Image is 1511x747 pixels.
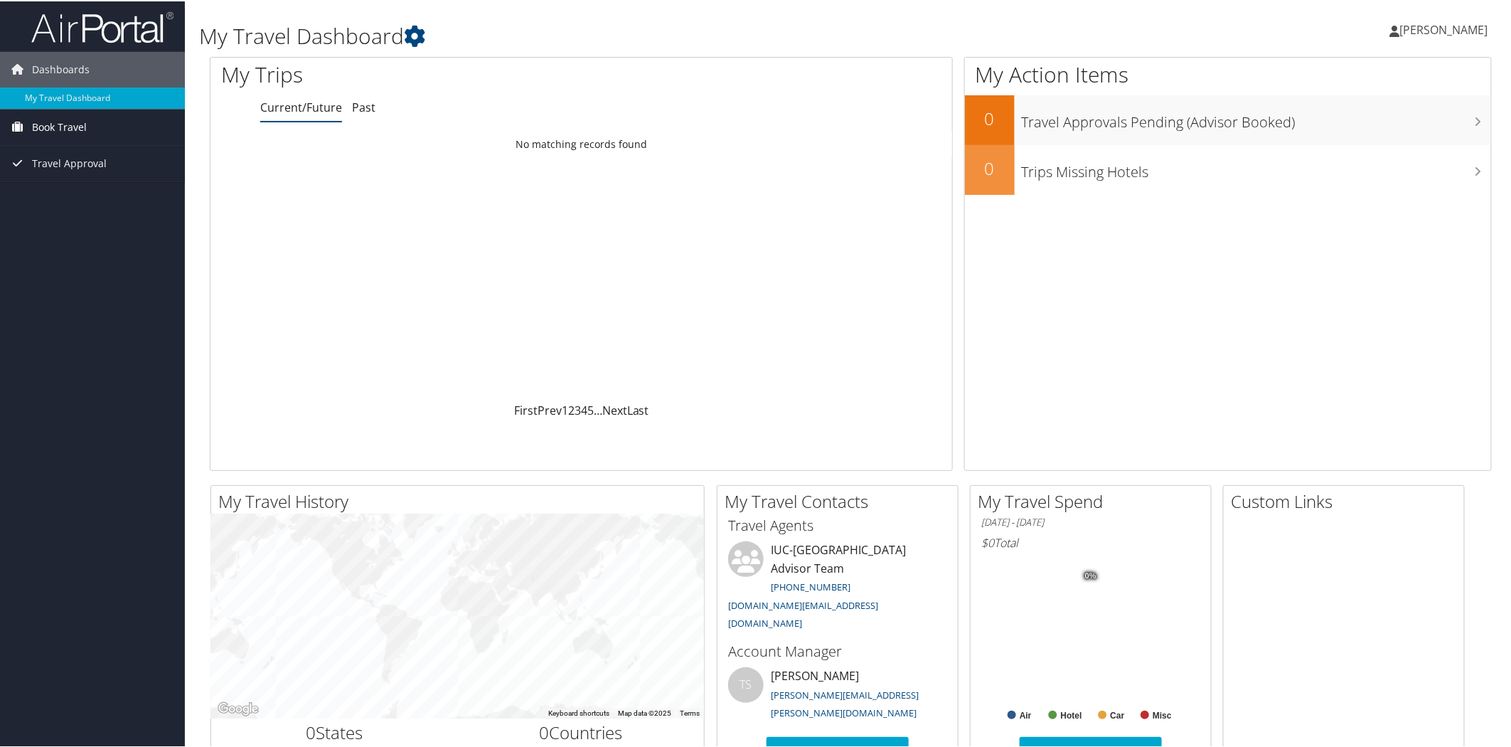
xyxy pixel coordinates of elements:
[562,401,568,417] a: 1
[1111,709,1125,719] text: Car
[1085,571,1096,579] tspan: 0%
[728,640,947,660] h3: Account Manager
[221,58,633,88] h1: My Trips
[594,401,602,417] span: …
[575,401,581,417] a: 3
[352,98,375,114] a: Past
[728,666,764,701] div: TS
[210,130,952,156] td: No matching records found
[721,666,954,724] li: [PERSON_NAME]
[965,144,1492,194] a: 0Trips Missing Hotels
[1231,488,1464,512] h2: Custom Links
[721,540,954,635] li: IUC-[GEOGRAPHIC_DATA] Advisor Team
[728,598,878,629] a: [DOMAIN_NAME][EMAIL_ADDRESS][DOMAIN_NAME]
[539,719,549,743] span: 0
[218,488,704,512] h2: My Travel History
[514,401,538,417] a: First
[32,144,107,180] span: Travel Approval
[222,719,447,743] h2: States
[568,401,575,417] a: 2
[306,719,316,743] span: 0
[627,401,649,417] a: Last
[1061,709,1082,719] text: Hotel
[469,719,694,743] h2: Countries
[981,534,994,549] span: $0
[771,687,919,719] a: [PERSON_NAME][EMAIL_ADDRESS][PERSON_NAME][DOMAIN_NAME]
[215,699,262,717] img: Google
[1022,154,1492,181] h3: Trips Missing Hotels
[771,579,850,592] a: [PHONE_NUMBER]
[260,98,342,114] a: Current/Future
[965,94,1492,144] a: 0Travel Approvals Pending (Advisor Booked)
[618,708,671,716] span: Map data ©2025
[215,699,262,717] a: Open this area in Google Maps (opens a new window)
[965,155,1015,179] h2: 0
[965,105,1015,129] h2: 0
[680,708,700,716] a: Terms
[538,401,562,417] a: Prev
[1400,21,1488,36] span: [PERSON_NAME]
[32,108,87,144] span: Book Travel
[1153,709,1172,719] text: Misc
[965,58,1492,88] h1: My Action Items
[587,401,594,417] a: 5
[1020,709,1032,719] text: Air
[199,20,1068,50] h1: My Travel Dashboard
[32,51,90,86] span: Dashboards
[728,514,947,534] h3: Travel Agents
[581,401,587,417] a: 4
[981,534,1200,549] h6: Total
[978,488,1211,512] h2: My Travel Spend
[548,707,609,717] button: Keyboard shortcuts
[981,514,1200,528] h6: [DATE] - [DATE]
[31,9,173,43] img: airportal-logo.png
[1390,7,1502,50] a: [PERSON_NAME]
[725,488,958,512] h2: My Travel Contacts
[1022,104,1492,131] h3: Travel Approvals Pending (Advisor Booked)
[602,401,627,417] a: Next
